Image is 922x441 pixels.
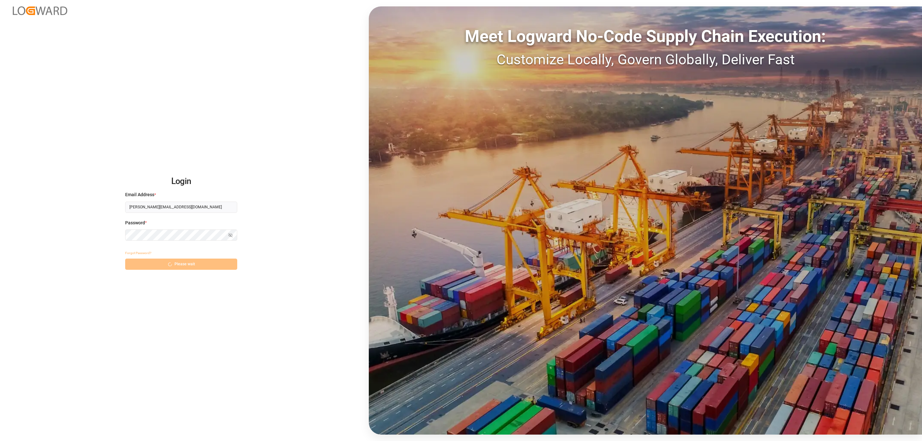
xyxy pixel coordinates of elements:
[369,24,922,49] div: Meet Logward No-Code Supply Chain Execution:
[125,202,237,213] input: Enter your email
[369,49,922,70] div: Customize Locally, Govern Globally, Deliver Fast
[13,6,67,15] img: Logward_new_orange.png
[125,191,154,198] span: Email Address
[125,220,145,226] span: Password
[125,171,237,192] h2: Login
